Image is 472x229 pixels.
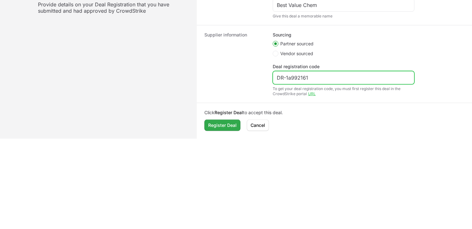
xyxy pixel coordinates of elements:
[273,32,291,38] legend: Sourcing
[273,63,320,70] label: Deal registration code
[280,50,313,57] span: Vendor sourced
[204,120,240,131] button: Register Deal
[251,121,265,129] span: Cancel
[273,14,414,19] div: Give this deal a memorable name
[208,121,237,129] span: Register Deal
[308,91,316,96] a: URL
[280,41,314,47] span: Partner sourced
[204,32,265,96] dt: Supplier information
[214,110,243,115] b: Register Deal
[247,120,269,131] button: Cancel
[204,109,464,116] p: Click to accept this deal.
[38,1,189,14] p: Provide details on your Deal Registration that you have submitted and had approved by CrowdStrike
[273,86,414,96] div: To get your deal registration code, you must first register this deal in the CrowdStrike portal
